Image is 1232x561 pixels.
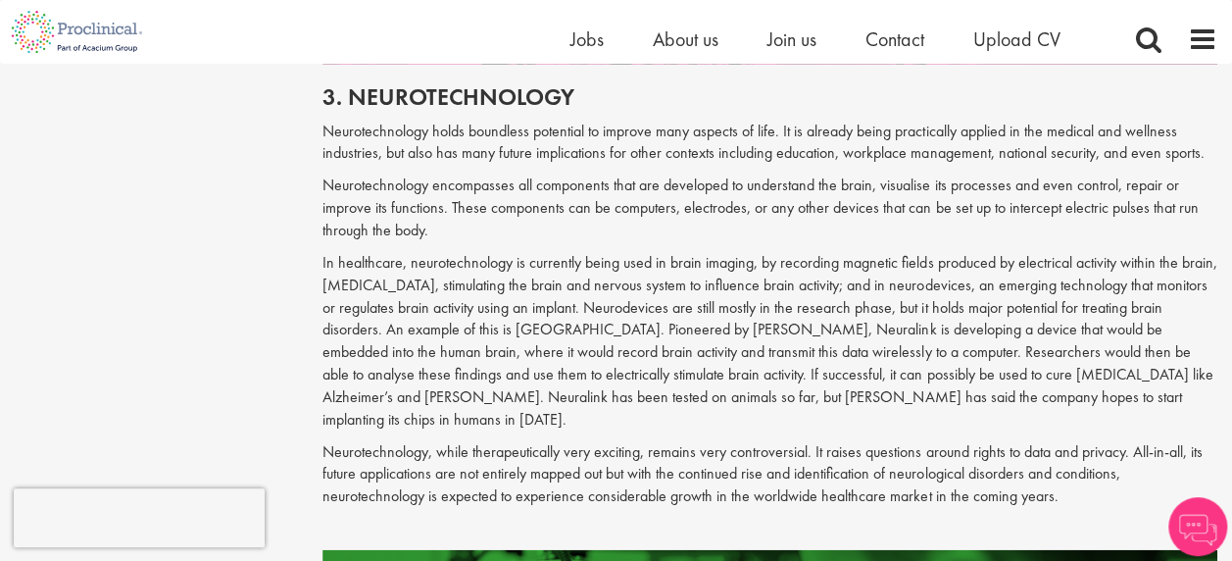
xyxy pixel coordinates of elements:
h2: 3. Neurotechnology [322,84,1217,110]
p: Neurotechnology, while therapeutically very exciting, remains very controversial. It raises quest... [322,441,1217,509]
a: Upload CV [973,26,1060,52]
a: Jobs [570,26,604,52]
a: About us [653,26,718,52]
p: Neurotechnology holds boundless potential to improve many aspects of life. It is already being pr... [322,121,1217,166]
p: Neurotechnology encompasses all components that are developed to understand the brain, visualise ... [322,175,1217,242]
iframe: reCAPTCHA [14,488,265,547]
p: In healthcare, neurotechnology is currently being used in brain imaging, by recording magnetic fi... [322,252,1217,432]
a: Contact [865,26,924,52]
a: Join us [767,26,816,52]
img: Chatbot [1168,497,1227,556]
